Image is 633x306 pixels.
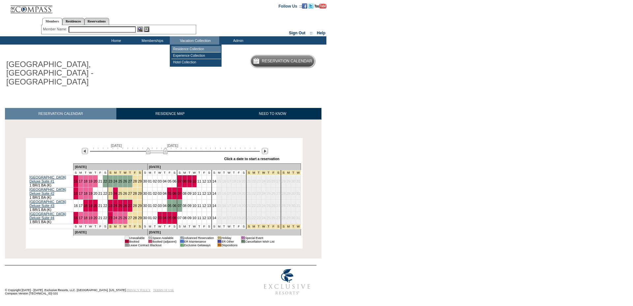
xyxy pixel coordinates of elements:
td: 11 [197,187,202,200]
td: 26 [271,212,276,224]
td: W [88,224,93,229]
td: Thanksgiving [118,170,123,175]
a: 09 [188,179,192,183]
td: T [222,170,226,175]
a: TERMS OF USE [153,289,174,292]
td: 28 [133,200,137,212]
td: 21 [98,175,103,187]
td: Thanksgiving [113,170,118,175]
td: T [162,170,167,175]
td: T [93,170,98,175]
td: 18 [231,187,236,200]
td: Thanksgiving [128,170,133,175]
img: View [137,26,143,32]
td: 13 [207,175,212,187]
td: 21 [246,175,251,187]
a: [GEOGRAPHIC_DATA] Deluxe Suite #3 [30,200,66,208]
td: W [88,170,93,175]
td: 04 [162,175,167,187]
td: 28 [281,175,286,187]
td: 20 [93,187,98,200]
td: 20 [241,200,246,212]
td: Experience Collection [171,52,221,59]
td: 22 [251,200,256,212]
td: 23 [256,200,261,212]
td: New Year's [291,170,296,175]
a: Subscribe to our YouTube Channel [315,4,326,8]
td: 01 [147,200,152,212]
td: 23 [256,175,261,187]
td: S [177,170,182,175]
td: S [172,170,177,175]
td: Thanksgiving [137,224,142,229]
td: 22 [103,200,108,212]
td: 21 [98,200,103,212]
a: 05 [167,216,171,220]
td: 27 [276,212,281,224]
td: 25 [266,200,271,212]
td: S [73,170,78,175]
a: 17 [79,179,83,183]
td: Vacation Collection [170,36,219,45]
td: 31 [296,175,301,187]
td: 14 [212,175,217,187]
td: 17 [226,212,231,224]
td: 25 [266,212,271,224]
td: 29 [286,212,291,224]
td: F [202,170,207,175]
td: 30 [291,212,296,224]
td: 17 [226,187,231,200]
img: Exclusive Resorts [257,265,316,298]
td: 17 [226,200,231,212]
td: Christmas [246,170,251,175]
td: 27 [276,175,281,187]
td: Admin [219,36,256,45]
td: 31 [296,187,301,200]
td: [DATE] [73,164,147,170]
a: NEED TO KNOW [224,108,321,119]
a: Help [317,31,325,35]
a: Sign Out [289,31,305,35]
td: F [98,224,103,229]
td: S [142,224,147,229]
td: S [142,170,147,175]
td: 09 [187,187,192,200]
td: W [226,170,231,175]
a: 18 [84,204,88,208]
a: 26 [123,204,127,208]
td: Thanksgiving [137,170,142,175]
a: 20 [93,204,97,208]
td: 21 [246,187,251,200]
td: Christmas [256,170,261,175]
td: 29 [137,200,142,212]
td: 19 [236,175,241,187]
td: 26 [123,187,128,200]
td: 26 [271,175,276,187]
td: M [78,224,83,229]
td: T [152,224,157,229]
td: W [157,224,162,229]
td: 19 [236,200,241,212]
div: Member Name: [43,26,68,32]
td: Thanksgiving [133,224,137,229]
a: 18 [84,191,88,195]
td: 18 [231,175,236,187]
a: 08 [183,179,187,183]
td: M [217,170,222,175]
td: Follow Us :: [279,3,302,9]
td: 30 [142,200,147,212]
td: 23 [256,212,261,224]
td: 27 [128,212,133,224]
a: 07 [178,191,182,195]
a: 03 [158,216,162,220]
a: 27 [128,179,132,183]
a: 20 [93,216,97,220]
a: 23 [108,216,112,220]
td: 09 [187,212,192,224]
a: 06 [172,191,176,195]
td: 28 [281,187,286,200]
td: New Year's [286,170,291,175]
a: 19 [89,191,93,195]
td: Christmas [251,170,256,175]
a: 06 [172,216,176,220]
